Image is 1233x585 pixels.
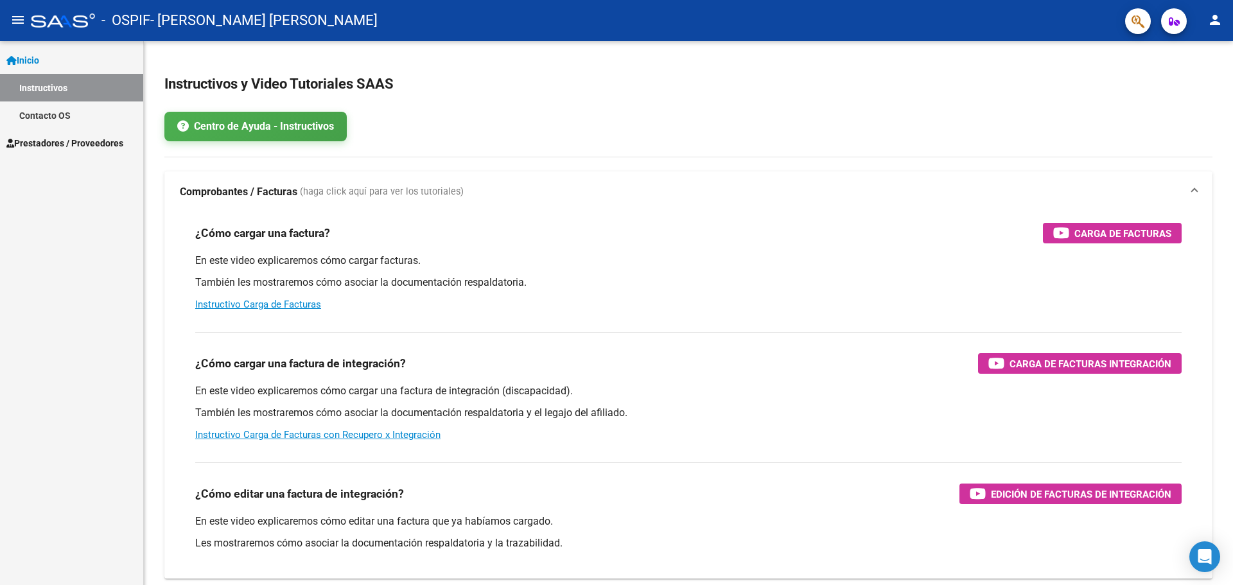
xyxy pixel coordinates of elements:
span: Edición de Facturas de integración [991,486,1171,502]
p: También les mostraremos cómo asociar la documentación respaldatoria. [195,275,1182,290]
p: Les mostraremos cómo asociar la documentación respaldatoria y la trazabilidad. [195,536,1182,550]
span: (haga click aquí para ver los tutoriales) [300,185,464,199]
a: Instructivo Carga de Facturas con Recupero x Integración [195,429,441,441]
mat-icon: menu [10,12,26,28]
button: Edición de Facturas de integración [959,484,1182,504]
p: También les mostraremos cómo asociar la documentación respaldatoria y el legajo del afiliado. [195,406,1182,420]
div: Open Intercom Messenger [1189,541,1220,572]
mat-icon: person [1207,12,1223,28]
h3: ¿Cómo editar una factura de integración? [195,485,404,503]
span: Carga de Facturas [1074,225,1171,241]
div: Comprobantes / Facturas (haga click aquí para ver los tutoriales) [164,213,1212,579]
strong: Comprobantes / Facturas [180,185,297,199]
h3: ¿Cómo cargar una factura? [195,224,330,242]
span: Inicio [6,53,39,67]
h3: ¿Cómo cargar una factura de integración? [195,354,406,372]
a: Instructivo Carga de Facturas [195,299,321,310]
p: En este video explicaremos cómo cargar una factura de integración (discapacidad). [195,384,1182,398]
span: - [PERSON_NAME] [PERSON_NAME] [150,6,378,35]
span: Carga de Facturas Integración [1010,356,1171,372]
button: Carga de Facturas [1043,223,1182,243]
span: Prestadores / Proveedores [6,136,123,150]
a: Centro de Ayuda - Instructivos [164,112,347,141]
p: En este video explicaremos cómo editar una factura que ya habíamos cargado. [195,514,1182,528]
button: Carga de Facturas Integración [978,353,1182,374]
span: - OSPIF [101,6,150,35]
h2: Instructivos y Video Tutoriales SAAS [164,72,1212,96]
mat-expansion-panel-header: Comprobantes / Facturas (haga click aquí para ver los tutoriales) [164,171,1212,213]
p: En este video explicaremos cómo cargar facturas. [195,254,1182,268]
